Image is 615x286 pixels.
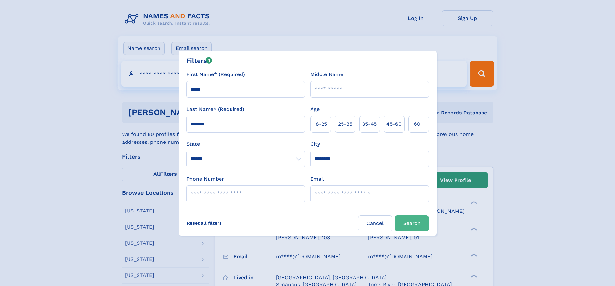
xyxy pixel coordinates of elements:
[310,175,324,183] label: Email
[414,120,424,128] span: 60+
[338,120,352,128] span: 25‑35
[186,140,305,148] label: State
[186,56,212,65] div: Filters
[186,71,245,78] label: First Name* (Required)
[310,71,343,78] label: Middle Name
[386,120,402,128] span: 45‑60
[186,175,224,183] label: Phone Number
[314,120,327,128] span: 18‑25
[310,140,320,148] label: City
[362,120,377,128] span: 35‑45
[358,215,392,231] label: Cancel
[186,105,244,113] label: Last Name* (Required)
[310,105,320,113] label: Age
[182,215,226,231] label: Reset all filters
[395,215,429,231] button: Search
